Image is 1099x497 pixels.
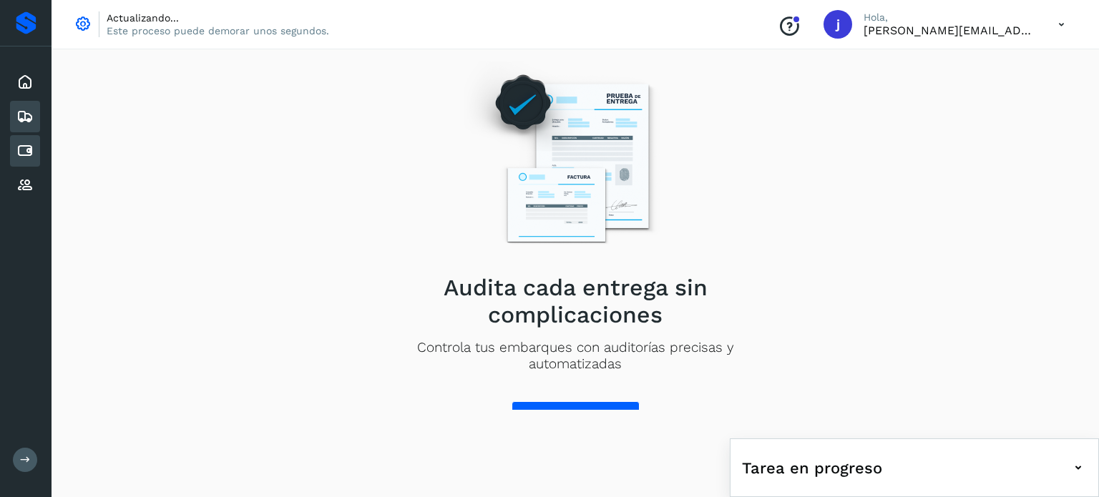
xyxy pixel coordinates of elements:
[107,24,329,37] p: Este proceso puede demorar unos segundos.
[864,11,1035,24] p: Hola,
[742,451,1087,485] div: Tarea en progreso
[451,53,699,262] img: Empty state image
[864,24,1035,37] p: jose@commerzcargo.com
[371,274,779,329] h2: Audita cada entrega sin complicaciones
[10,101,40,132] div: Embarques
[10,169,40,201] div: Proveedores
[10,135,40,167] div: Cuentas por pagar
[107,11,329,24] p: Actualizando...
[371,340,779,373] p: Controla tus embarques con auditorías precisas y automatizadas
[10,67,40,98] div: Inicio
[742,456,882,480] span: Tarea en progreso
